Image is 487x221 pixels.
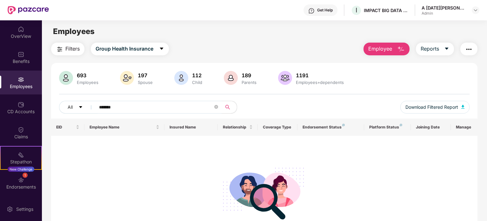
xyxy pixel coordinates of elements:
[51,119,84,136] th: EID
[416,43,454,55] button: Reportscaret-down
[14,206,35,212] div: Settings
[59,101,98,114] button: Allcaret-down
[18,101,24,108] img: svg+xml;base64,PHN2ZyBpZD0iQ0RfQWNjb3VudHMiIGRhdGEtbmFtZT0iQ0QgQWNjb3VudHMiIHhtbG5zPSJodHRwOi8vd3...
[7,206,13,212] img: svg+xml;base64,PHN2ZyBpZD0iU2V0dGluZy0yMHgyMCIgeG1sbnM9Imh0dHA6Ly93d3cudzMub3JnLzIwMDAvc3ZnIiB3aW...
[18,76,24,83] img: svg+xml;base64,PHN2ZyBpZD0iRW1wbG95ZWVzIiB4bWxucz0iaHR0cDovL3d3dy53My5vcmcvMjAwMC9zdmciIHdpZHRoPS...
[405,104,458,111] span: Download Filtered Report
[221,101,237,114] button: search
[451,119,477,136] th: Manage
[78,105,83,110] span: caret-down
[368,45,392,53] span: Employee
[223,125,248,130] span: Relationship
[421,45,439,53] span: Reports
[214,105,218,109] span: close-circle
[8,167,34,172] div: New Challenge
[56,125,75,130] span: EID
[422,5,466,11] div: A [DATE][PERSON_NAME]
[96,45,153,53] span: Group Health Insurance
[369,125,406,130] div: Platform Status
[278,71,292,85] img: svg+xml;base64,PHN2ZyB4bWxucz0iaHR0cDovL3d3dy53My5vcmcvMjAwMC9zdmciIHhtbG5zOnhsaW5rPSJodHRwOi8vd3...
[84,119,164,136] th: Employee Name
[137,72,154,79] div: 197
[18,26,24,32] img: svg+xml;base64,PHN2ZyBpZD0iSG9tZSIgeG1sbnM9Imh0dHA6Ly93d3cudzMub3JnLzIwMDAvc3ZnIiB3aWR0aD0iMjAiIG...
[90,125,155,130] span: Employee Name
[76,72,100,79] div: 693
[59,71,73,85] img: svg+xml;base64,PHN2ZyB4bWxucz0iaHR0cDovL3d3dy53My5vcmcvMjAwMC9zdmciIHhtbG5zOnhsaW5rPSJodHRwOi8vd3...
[400,124,402,126] img: svg+xml;base64,PHN2ZyB4bWxucz0iaHR0cDovL3d3dy53My5vcmcvMjAwMC9zdmciIHdpZHRoPSI4IiBoZWlnaHQ9IjgiIH...
[400,101,470,114] button: Download Filtered Report
[159,46,164,52] span: caret-down
[137,80,154,85] div: Spouse
[18,177,24,183] img: svg+xml;base64,PHN2ZyBpZD0iRW5kb3JzZW1lbnRzIiB4bWxucz0iaHR0cDovL3d3dy53My5vcmcvMjAwMC9zdmciIHdpZH...
[51,43,84,55] button: Filters
[303,125,359,130] div: Endorsement Status
[295,72,345,79] div: 1191
[68,104,73,111] span: All
[422,11,466,16] div: Admin
[76,80,100,85] div: Employees
[1,159,41,165] div: Stepathon
[240,72,258,79] div: 189
[8,6,49,14] img: New Pazcare Logo
[191,80,203,85] div: Child
[164,119,218,136] th: Insured Name
[411,119,451,136] th: Joining Date
[23,173,28,178] div: 1
[174,71,188,85] img: svg+xml;base64,PHN2ZyB4bWxucz0iaHR0cDovL3d3dy53My5vcmcvMjAwMC9zdmciIHhtbG5zOnhsaW5rPSJodHRwOi8vd3...
[120,71,134,85] img: svg+xml;base64,PHN2ZyB4bWxucz0iaHR0cDovL3d3dy53My5vcmcvMjAwMC9zdmciIHhtbG5zOnhsaW5rPSJodHRwOi8vd3...
[473,8,478,13] img: svg+xml;base64,PHN2ZyBpZD0iRHJvcGRvd24tMzJ4MzIiIHhtbG5zPSJodHRwOi8vd3d3LnczLm9yZy8yMDAwL3N2ZyIgd2...
[18,127,24,133] img: svg+xml;base64,PHN2ZyBpZD0iQ2xhaW0iIHhtbG5zPSJodHRwOi8vd3d3LnczLm9yZy8yMDAwL3N2ZyIgd2lkdGg9IjIwIi...
[461,105,464,109] img: svg+xml;base64,PHN2ZyB4bWxucz0iaHR0cDovL3d3dy53My5vcmcvMjAwMC9zdmciIHhtbG5zOnhsaW5rPSJodHRwOi8vd3...
[191,72,203,79] div: 112
[221,105,234,110] span: search
[258,119,298,136] th: Coverage Type
[397,45,405,53] img: svg+xml;base64,PHN2ZyB4bWxucz0iaHR0cDovL3d3dy53My5vcmcvMjAwMC9zdmciIHhtbG5zOnhsaW5rPSJodHRwOi8vd3...
[364,43,410,55] button: Employee
[56,45,63,53] img: svg+xml;base64,PHN2ZyB4bWxucz0iaHR0cDovL3d3dy53My5vcmcvMjAwMC9zdmciIHdpZHRoPSIyNCIgaGVpZ2h0PSIyNC...
[91,43,169,55] button: Group Health Insurancecaret-down
[18,51,24,58] img: svg+xml;base64,PHN2ZyBpZD0iQmVuZWZpdHMiIHhtbG5zPSJodHRwOi8vd3d3LnczLm9yZy8yMDAwL3N2ZyIgd2lkdGg9Ij...
[342,124,345,126] img: svg+xml;base64,PHN2ZyB4bWxucz0iaHR0cDovL3d3dy53My5vcmcvMjAwMC9zdmciIHdpZHRoPSI4IiBoZWlnaHQ9IjgiIH...
[65,45,80,53] span: Filters
[356,6,357,14] span: I
[308,8,315,14] img: svg+xml;base64,PHN2ZyBpZD0iSGVscC0zMngzMiIgeG1sbnM9Imh0dHA6Ly93d3cudzMub3JnLzIwMDAvc3ZnIiB3aWR0aD...
[317,8,333,13] div: Get Help
[240,80,258,85] div: Parents
[465,45,473,53] img: svg+xml;base64,PHN2ZyB4bWxucz0iaHR0cDovL3d3dy53My5vcmcvMjAwMC9zdmciIHdpZHRoPSIyNCIgaGVpZ2h0PSIyNC...
[53,27,95,36] span: Employees
[224,71,238,85] img: svg+xml;base64,PHN2ZyB4bWxucz0iaHR0cDovL3d3dy53My5vcmcvMjAwMC9zdmciIHhtbG5zOnhsaW5rPSJodHRwOi8vd3...
[218,119,258,136] th: Relationship
[18,152,24,158] img: svg+xml;base64,PHN2ZyB4bWxucz0iaHR0cDovL3d3dy53My5vcmcvMjAwMC9zdmciIHdpZHRoPSIyMSIgaGVpZ2h0PSIyMC...
[444,46,449,52] span: caret-down
[214,104,218,110] span: close-circle
[295,80,345,85] div: Employees+dependents
[364,7,408,13] div: IMPACT BIG DATA ANALYSIS PRIVATE LIMITED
